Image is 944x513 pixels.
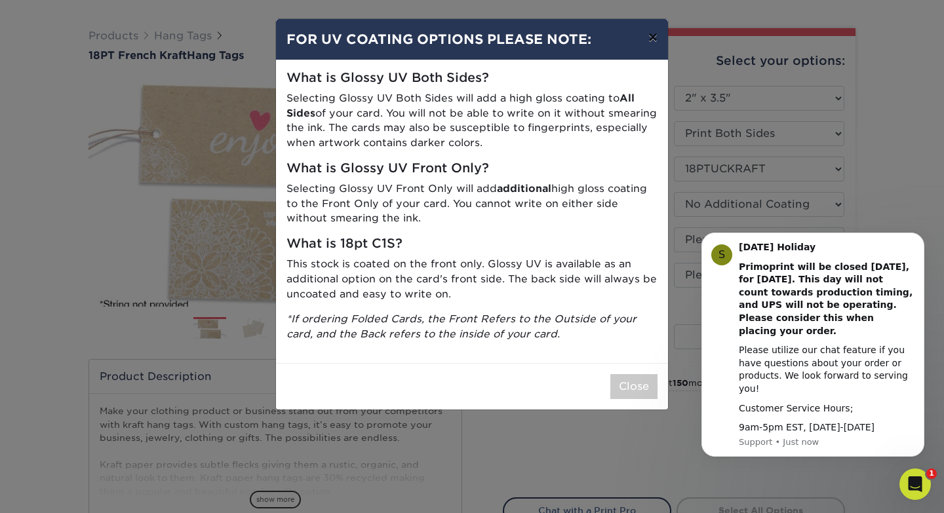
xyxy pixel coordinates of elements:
h5: What is Glossy UV Both Sides? [286,71,658,86]
strong: additional [497,182,551,195]
p: This stock is coated on the front only. Glossy UV is available as an additional option on the car... [286,257,658,301]
h5: What is 18pt C1S? [286,237,658,252]
button: Close [610,374,658,399]
h4: FOR UV COATING OPTIONS PLEASE NOTE: [286,29,658,49]
strong: All Sides [286,92,635,119]
iframe: Intercom notifications message [682,226,944,478]
span: 1 [926,468,937,479]
button: × [638,19,668,56]
p: Selecting Glossy UV Both Sides will add a high gloss coating to of your card. You will not be abl... [286,91,658,151]
iframe: Intercom live chat [899,468,931,500]
i: *If ordering Folded Cards, the Front Refers to the Outside of your card, and the Back refers to t... [286,313,637,340]
p: Selecting Glossy UV Front Only will add high gloss coating to the Front Only of your card. You ca... [286,181,658,226]
h5: What is Glossy UV Front Only? [286,161,658,176]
